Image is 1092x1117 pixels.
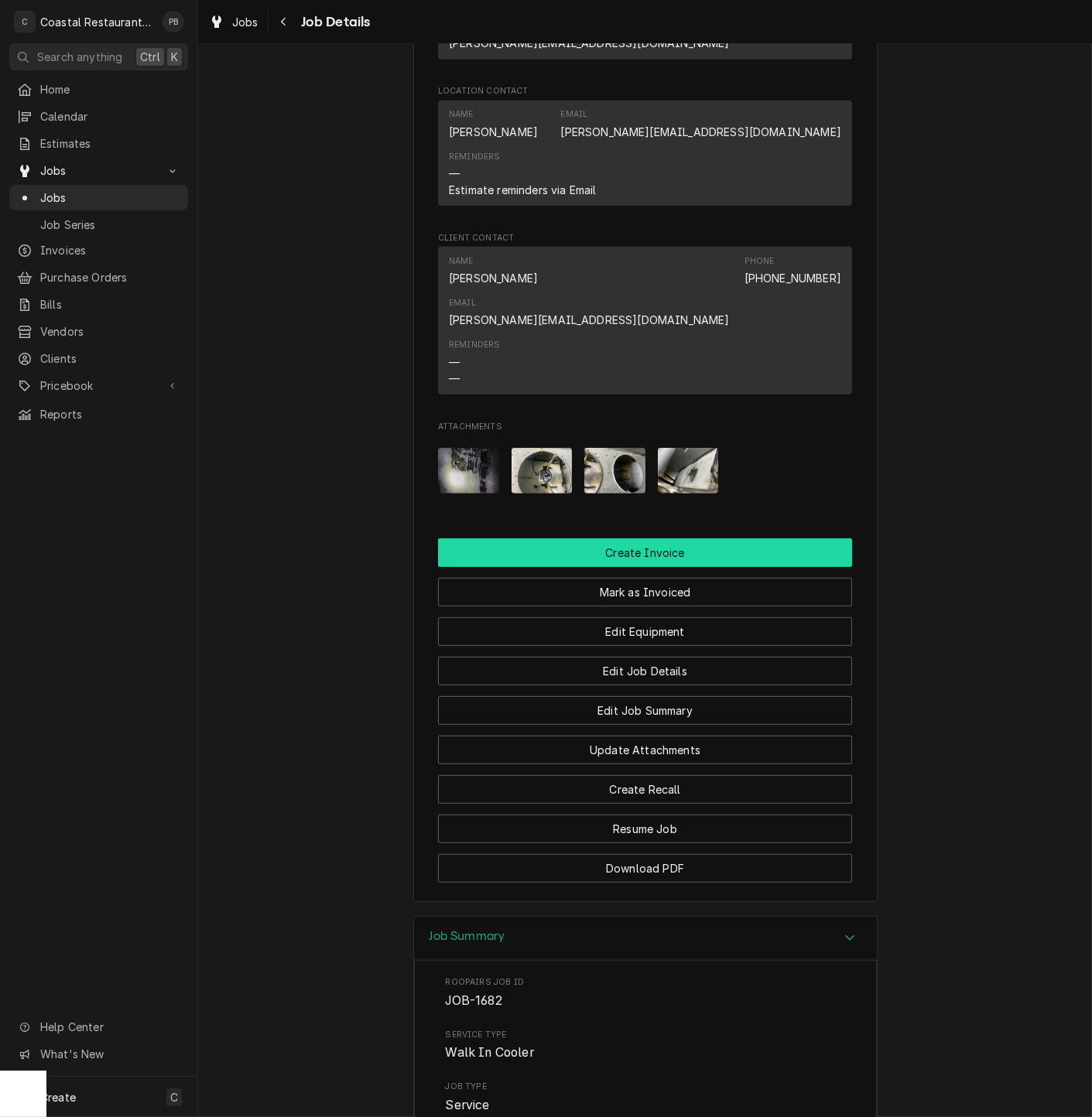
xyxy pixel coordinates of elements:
[449,297,730,328] div: Email
[9,292,188,317] a: Bills
[438,854,852,883] button: Download PDF
[446,1045,534,1060] span: Walk In Cooler
[9,237,188,263] a: Invoices
[446,1098,490,1112] span: Service
[438,232,852,401] div: Client Contact
[40,81,180,97] span: Home
[446,993,502,1008] span: JOB-1682
[745,255,775,268] div: Phone
[171,49,178,65] span: K
[40,296,180,313] span: Bills
[438,538,852,567] div: Button Group Row
[430,929,505,944] h3: Job Summary
[449,339,500,386] div: Reminders
[438,685,852,725] div: Button Group Row
[446,1029,845,1062] div: Service Type
[446,1081,845,1093] span: Job Type
[40,269,180,285] span: Purchase Orders
[745,255,841,286] div: Phone
[40,14,154,30] div: Coastal Restaurant Repair
[9,185,188,210] a: Jobs
[438,421,852,433] span: Attachments
[438,448,499,494] img: CkBuD3UkSjmZC9dkV1Yg
[512,448,573,494] img: Cru1HXnDR7KQydRnorPm
[438,101,852,213] div: Location Contact List
[658,448,719,494] img: X47Mj7T7mmzwqmXB3AaQ
[560,125,841,138] a: [PERSON_NAME][EMAIL_ADDRESS][DOMAIN_NAME]
[40,377,157,394] span: Pricebook
[40,242,180,258] span: Invoices
[40,323,180,340] span: Vendors
[438,85,852,213] div: Location Contact
[9,1041,188,1067] a: Go to What's New
[584,448,645,494] img: pHwkcTueSeaANHuoNHq0
[9,77,188,102] a: Home
[438,85,852,97] span: Location Contact
[449,270,538,286] div: [PERSON_NAME]
[272,9,296,34] button: Navigate back
[9,346,188,371] a: Clients
[449,354,460,371] div: —
[9,104,188,129] a: Calendar
[40,1091,76,1104] span: Create
[449,151,500,163] div: Reminders
[446,976,845,1009] div: Roopairs Job ID
[449,255,474,268] div: Name
[560,108,587,121] div: Email
[438,696,852,725] button: Edit Job Summary
[40,162,157,179] span: Jobs
[438,843,852,883] div: Button Group Row
[203,9,265,35] a: Jobs
[232,14,258,30] span: Jobs
[40,108,180,125] span: Calendar
[40,406,180,422] span: Reports
[438,736,852,764] button: Update Attachments
[446,976,845,989] span: Roopairs Job ID
[9,1014,188,1040] a: Go to Help Center
[9,158,188,183] a: Go to Jobs
[9,212,188,237] a: Job Series
[745,272,841,285] a: [PHONE_NUMBER]
[446,1029,845,1041] span: Service Type
[438,247,852,395] div: Contact
[446,1044,845,1062] span: Service Type
[163,11,184,32] div: PB
[438,538,852,567] button: Create Invoice
[40,190,180,206] span: Jobs
[449,339,500,351] div: Reminders
[9,319,188,344] a: Vendors
[446,1096,845,1115] span: Job Type
[438,646,852,685] div: Button Group Row
[446,1081,845,1114] div: Job Type
[449,151,596,198] div: Reminders
[438,815,852,843] button: Resume Job
[449,108,538,139] div: Name
[449,255,538,286] div: Name
[9,401,188,427] a: Reports
[438,804,852,843] div: Button Group Row
[40,135,180,152] span: Estimates
[170,1089,178,1105] span: C
[438,436,852,506] span: Attachments
[438,232,852,244] span: Client Contact
[37,49,122,65] span: Search anything
[438,764,852,804] div: Button Group Row
[438,578,852,606] button: Mark as Invoiced
[9,43,188,70] button: Search anythingCtrlK
[446,992,845,1010] span: Roopairs Job ID
[438,606,852,646] div: Button Group Row
[438,567,852,606] div: Button Group Row
[40,1019,179,1035] span: Help Center
[9,373,188,398] a: Go to Pricebook
[296,12,371,32] span: Job Details
[438,538,852,883] div: Button Group
[9,131,188,156] a: Estimates
[40,1046,179,1062] span: What's New
[449,297,476,309] div: Email
[449,371,460,387] div: —
[449,166,460,182] div: —
[40,350,180,367] span: Clients
[414,917,877,961] div: Accordion Header
[438,101,852,207] div: Contact
[449,108,474,121] div: Name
